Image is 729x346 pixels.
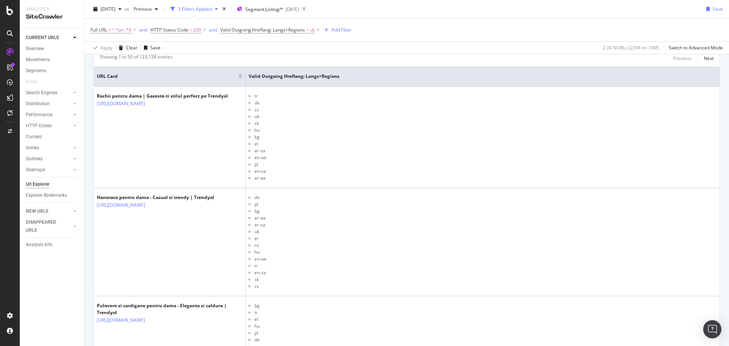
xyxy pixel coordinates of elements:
[26,218,64,234] div: DISAPPEARED URLS
[254,330,716,337] li: pl
[254,221,716,228] li: ar-sa
[26,155,71,163] a: Outlinks
[26,56,79,64] a: Movements
[26,191,79,199] a: Explorer Bookmarks
[254,120,716,127] li: sk
[26,166,71,174] a: Sitemaps
[26,207,48,215] div: NEW URLS
[254,168,716,175] li: en-sa
[90,27,107,33] span: Full URL
[189,27,192,33] span: =
[26,144,71,152] a: Inlinks
[254,269,716,276] li: en-sa
[254,215,716,221] li: ar-ae
[221,5,227,13] div: times
[97,201,145,209] a: [URL][DOMAIN_NAME]
[97,194,214,201] div: Hanorace pentru dama - Casual si trendy | Trendyol
[139,27,147,33] div: and
[254,249,716,256] li: hu
[209,26,217,33] button: and
[116,42,137,54] button: Clear
[97,73,237,80] span: URL Card
[254,194,716,201] li: de
[26,100,71,108] a: Distribution
[26,111,52,119] div: Performance
[254,93,716,100] li: tr
[704,55,714,62] div: Next
[254,242,716,249] li: ro
[704,54,714,63] button: Next
[245,6,283,13] span: Segment: Listing/*
[26,155,43,163] div: Outlinks
[254,337,716,343] li: de
[99,54,172,63] div: Showing 1 to 50 of 123,158 entries
[150,44,161,51] div: Save
[666,42,723,54] button: Switch to Advanced Mode
[254,161,716,168] li: pl
[254,147,716,154] li: ar-sa
[131,3,161,15] button: Previous
[673,54,691,63] button: Previous
[234,3,299,15] button: Segment:Listing/*[DATE]
[331,27,352,33] div: Add Filter
[220,27,305,33] span: Valid Outgoing Hreflang: Langs+Regions
[26,144,39,152] div: Inlinks
[713,6,723,12] div: Save
[249,73,705,80] span: Valid Outgoing Hreflang: Langs+Regions
[26,166,45,174] div: Sitemaps
[26,241,52,249] div: Analysis Info
[673,55,691,62] div: Previous
[254,113,716,120] li: uk
[254,262,716,269] li: tr
[26,122,52,130] div: HTTP Codes
[97,100,145,107] a: [URL][DOMAIN_NAME]
[90,3,125,15] button: [DATE]
[306,27,309,33] span: =
[90,42,112,54] button: Apply
[254,256,716,262] li: en-ae
[254,106,716,113] li: cs
[26,34,71,42] a: CURRENT URLS
[26,67,46,75] div: Segments
[254,141,716,147] li: el
[97,302,242,316] div: Pulovere si cardigane pentru dama - Eleganta si caldura | Trendyol
[97,316,145,324] a: [URL][DOMAIN_NAME]
[126,44,137,51] div: Clear
[254,235,716,242] li: el
[26,13,78,21] div: SiteCrawler
[603,44,659,51] div: 2.34 % URLs ( 239K on 10M )
[167,3,221,15] button: 3 Filters Applied
[97,93,228,100] div: Rochii pentru dama | Gaseste-ti stilul perfect pe Trendyol
[26,207,71,215] a: NEW URLS
[286,6,299,13] div: [DATE]
[254,228,716,235] li: uk
[26,122,71,130] a: HTTP Codes
[139,26,147,33] button: and
[26,89,71,97] a: Search Engines
[26,180,79,188] a: Url Explorer
[26,34,59,42] div: CURRENT URLS
[254,302,716,309] li: bg
[26,89,57,97] div: Search Engines
[254,100,716,106] li: de
[131,6,152,12] span: Previous
[254,276,716,283] li: sk
[254,127,716,134] li: hu
[108,27,111,33] span: ≠
[310,25,315,35] span: uk
[254,134,716,141] li: bg
[26,100,50,108] div: Distribution
[26,67,79,75] a: Segments
[101,44,112,51] div: Apply
[150,27,188,33] span: HTTP Status Code
[193,25,201,35] span: 200
[703,320,721,338] div: Open Intercom Messenger
[254,175,716,182] li: ar-ae
[254,323,716,330] li: hu
[254,208,716,215] li: bg
[26,56,50,64] div: Movements
[141,42,161,54] button: Save
[26,218,71,234] a: DISAPPEARED URLS
[26,133,79,141] a: Content
[321,25,352,35] button: Add Filter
